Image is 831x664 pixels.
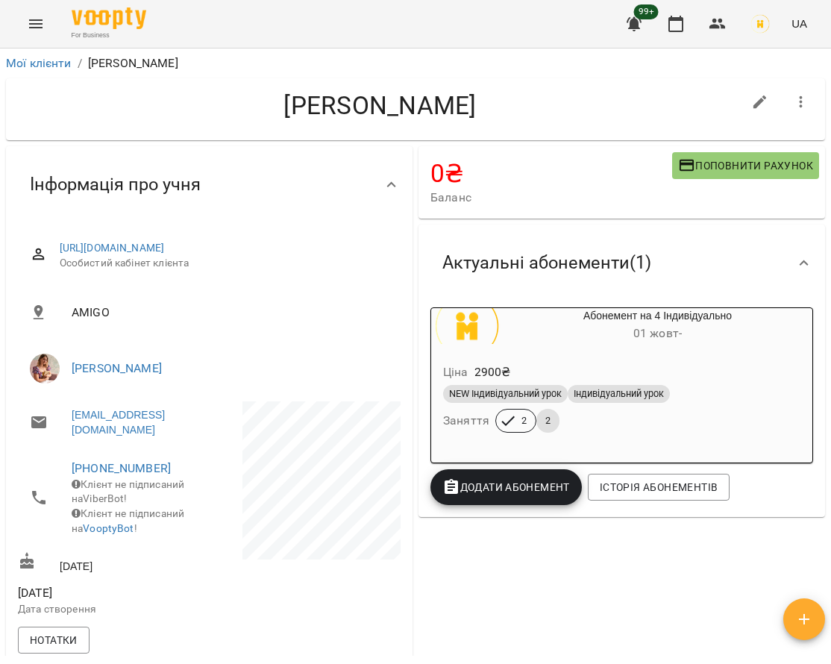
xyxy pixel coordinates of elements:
img: 8d0eeeb81da45b061d9d13bc87c74316.png [750,13,771,34]
span: Особистий кабінет клієнта [60,256,389,271]
p: 2900 ₴ [474,363,511,381]
span: Актуальні абонементи ( 1 ) [442,251,651,275]
button: Додати Абонемент [430,469,582,505]
div: Інформація про учня [6,146,413,223]
span: AMIGO [72,304,389,322]
span: For Business [72,31,146,40]
a: [PHONE_NUMBER] [72,461,171,475]
span: 99+ [634,4,659,19]
span: 2 [536,414,559,427]
span: Нотатки [30,631,78,649]
span: Додати Абонемент [442,478,570,496]
button: UA [785,10,813,37]
img: Voopty Logo [72,7,146,29]
p: [PERSON_NAME] [88,54,178,72]
span: [DATE] [18,584,207,602]
div: Абонемент на 4 Індивідуально [431,308,503,344]
a: [URL][DOMAIN_NAME] [60,242,165,254]
button: Menu [18,6,54,42]
span: Історія абонементів [600,478,718,496]
button: Нотатки [18,627,90,654]
p: Дата створення [18,602,207,617]
span: 01 жовт - [633,326,682,340]
h6: Ціна [443,362,468,383]
span: Клієнт не підписаний на ! [72,507,184,534]
span: Поповнити рахунок [678,157,813,175]
button: Абонемент на 4 Індивідуально01 жовт- Ціна2900₴NEW Індивідуальний урокІндивідуальний урокЗаняття22 [431,308,812,451]
a: [PERSON_NAME] [72,361,162,375]
a: [EMAIL_ADDRESS][DOMAIN_NAME] [72,407,195,437]
h4: 0 ₴ [430,158,672,189]
div: [DATE] [15,549,210,577]
span: 2 [512,414,536,427]
span: Клієнт не підписаний на ViberBot! [72,478,184,505]
button: Історія абонементів [588,474,730,501]
a: Мої клієнти [6,56,72,70]
div: Абонемент на 4 Індивідуально [503,308,812,344]
span: Баланс [430,189,672,207]
div: Актуальні абонементи(1) [418,225,825,301]
span: UA [791,16,807,31]
nav: breadcrumb [6,54,825,72]
li: / [78,54,82,72]
span: NEW Індивідуальний урок [443,387,568,401]
span: Інформація про учня [30,173,201,196]
h4: [PERSON_NAME] [18,90,742,121]
a: VooptyBot [83,522,134,534]
h6: Заняття [443,410,489,431]
button: Поповнити рахунок [672,152,819,179]
img: María Lavruk [30,354,60,383]
span: Індивідуальний урок [568,387,670,401]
